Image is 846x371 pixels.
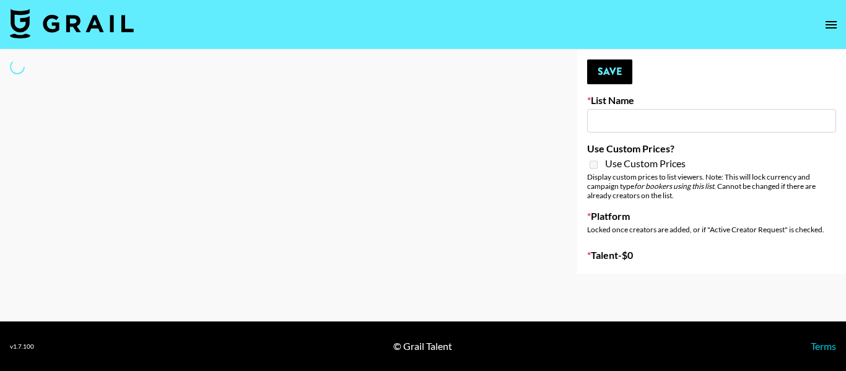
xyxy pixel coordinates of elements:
a: Terms [811,340,836,352]
em: for bookers using this list [634,181,714,191]
label: Talent - $ 0 [587,249,836,261]
div: v 1.7.100 [10,343,34,351]
label: Platform [587,210,836,222]
button: Save [587,59,632,84]
label: List Name [587,94,836,107]
div: Display custom prices to list viewers. Note: This will lock currency and campaign type . Cannot b... [587,172,836,200]
div: © Grail Talent [393,340,452,352]
button: open drawer [819,12,844,37]
span: Use Custom Prices [605,157,686,170]
img: Grail Talent [10,9,134,38]
label: Use Custom Prices? [587,142,836,155]
div: Locked once creators are added, or if "Active Creator Request" is checked. [587,225,836,234]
